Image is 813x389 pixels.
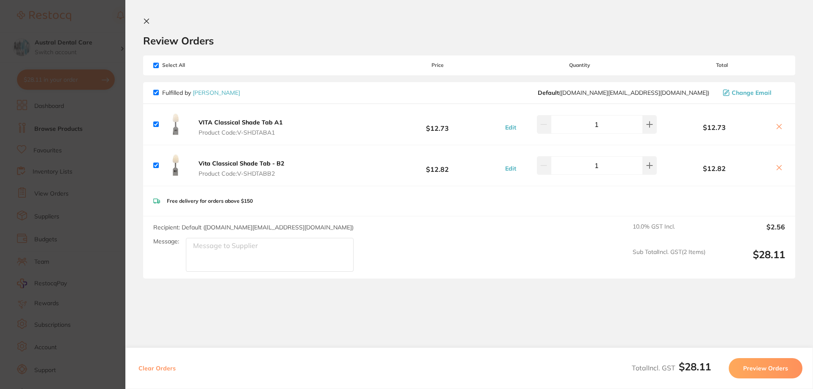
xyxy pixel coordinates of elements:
button: VITA Classical Shade Tab A1 Product Code:V-SHDTABA1 [196,119,285,136]
b: Vita Classical Shade Tab - B2 [199,160,284,167]
span: Product Code: V-SHDTABB2 [199,170,284,177]
span: Select All [153,62,238,68]
span: Quantity [501,62,659,68]
button: Clear Orders [136,358,178,378]
b: $28.11 [679,360,711,373]
b: $12.73 [374,116,501,132]
b: Default [538,89,559,97]
span: Sub Total Incl. GST ( 2 Items) [633,248,705,272]
a: [PERSON_NAME] [193,89,240,97]
span: Change Email [732,89,772,96]
button: Edit [503,124,519,131]
span: Product Code: V-SHDTABA1 [199,129,282,136]
output: $2.56 [712,223,785,242]
button: Preview Orders [729,358,802,378]
output: $28.11 [712,248,785,272]
p: Free delivery for orders above $150 [167,198,253,204]
b: $12.82 [659,165,770,172]
label: Message: [153,238,179,245]
span: customer.care@henryschein.com.au [538,89,709,96]
b: $12.73 [659,124,770,131]
p: Fulfilled by [162,89,240,96]
span: Total [659,62,785,68]
h2: Review Orders [143,34,795,47]
b: VITA Classical Shade Tab A1 [199,119,282,126]
span: Price [374,62,501,68]
button: Change Email [720,89,785,97]
span: Recipient: Default ( [DOMAIN_NAME][EMAIL_ADDRESS][DOMAIN_NAME] ) [153,223,354,231]
button: Vita Classical Shade Tab - B2 Product Code:V-SHDTABB2 [196,160,287,177]
img: aGtncWlqOQ [162,111,189,138]
span: 10.0 % GST Incl. [633,223,705,242]
button: Edit [503,165,519,172]
b: $12.82 [374,157,501,173]
span: Total Incl. GST [632,364,711,372]
img: ZWE3c29xaQ [162,152,189,179]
